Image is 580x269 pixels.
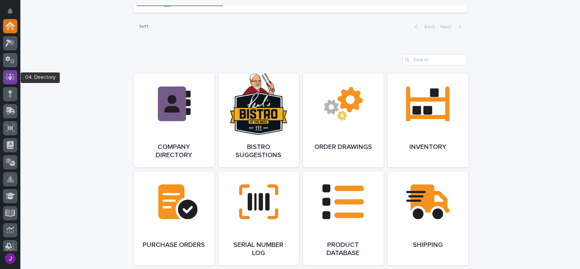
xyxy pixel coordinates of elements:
a: Product Database [303,171,384,265]
div: Notifications [8,8,17,19]
a: Inventory [388,73,468,167]
span: Next [441,24,456,29]
span: Back [421,24,435,29]
button: users-avatar [3,251,17,266]
p: 1 of 1 [134,18,154,35]
button: Notifications [3,4,17,18]
a: Shipping [388,171,468,265]
button: Back [409,24,438,30]
a: Order Drawings [303,73,384,167]
a: Bistro Suggestions [218,73,299,167]
a: Company Directory [134,73,214,167]
input: Search [402,54,467,65]
button: Next [438,24,467,30]
a: Serial Number Log [218,171,299,265]
a: Purchase Orders [134,171,214,265]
